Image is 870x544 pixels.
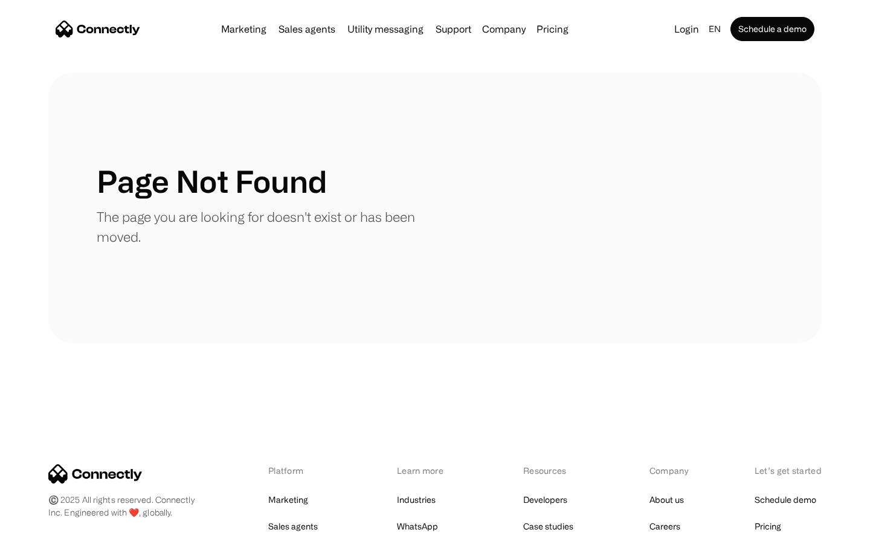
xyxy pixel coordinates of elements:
[268,491,308,508] a: Marketing
[482,21,526,37] div: Company
[97,207,435,247] p: The page you are looking for doesn't exist or has been moved.
[397,491,436,508] a: Industries
[268,464,334,477] div: Platform
[755,464,822,477] div: Let’s get started
[268,518,318,535] a: Sales agents
[24,523,72,540] ul: Language list
[274,24,340,34] a: Sales agents
[431,24,476,34] a: Support
[343,24,428,34] a: Utility messaging
[397,518,438,535] a: WhatsApp
[649,464,692,477] div: Company
[649,491,684,508] a: About us
[97,163,327,199] h1: Page Not Found
[523,464,587,477] div: Resources
[523,518,573,535] a: Case studies
[755,491,816,508] a: Schedule demo
[709,21,721,37] div: en
[216,24,271,34] a: Marketing
[730,17,814,41] a: Schedule a demo
[523,491,567,508] a: Developers
[755,518,781,535] a: Pricing
[397,464,460,477] div: Learn more
[12,522,72,540] aside: Language selected: English
[669,21,704,37] a: Login
[649,518,680,535] a: Careers
[532,24,573,34] a: Pricing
